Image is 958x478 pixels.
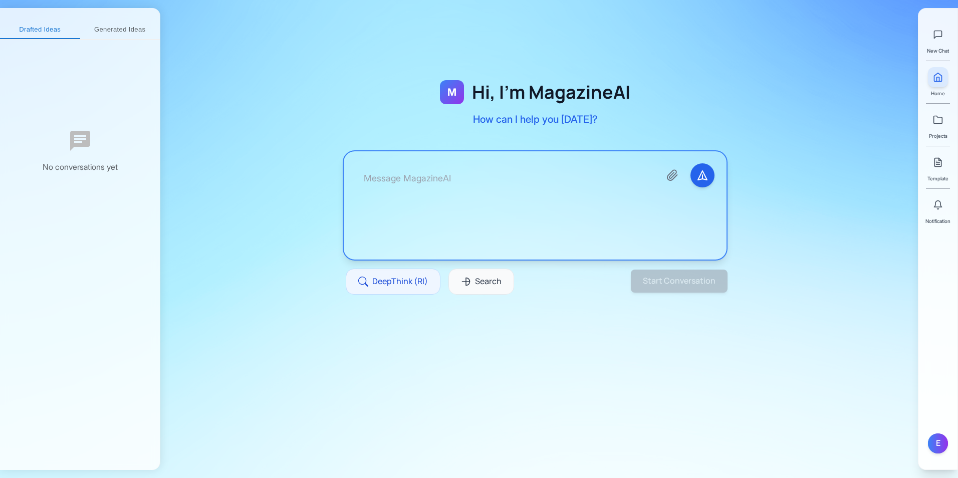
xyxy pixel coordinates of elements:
span: Template [927,174,948,182]
span: M [447,85,456,99]
p: How can I help you [DATE]? [473,112,598,126]
span: Projects [929,132,947,140]
span: Notification [925,217,950,225]
div: No conversations yet [43,161,118,174]
h1: Hi, I'm MagazineAI [472,82,630,102]
button: Send message [690,163,714,187]
button: Start Conversation [631,270,728,293]
button: DeepThink (RI) [346,269,440,295]
button: Search [448,269,514,295]
span: Home [931,89,945,97]
button: Attach files [660,163,684,187]
button: Generated Ideas [80,21,160,39]
button: E [928,433,948,453]
span: New Chat [927,47,949,55]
